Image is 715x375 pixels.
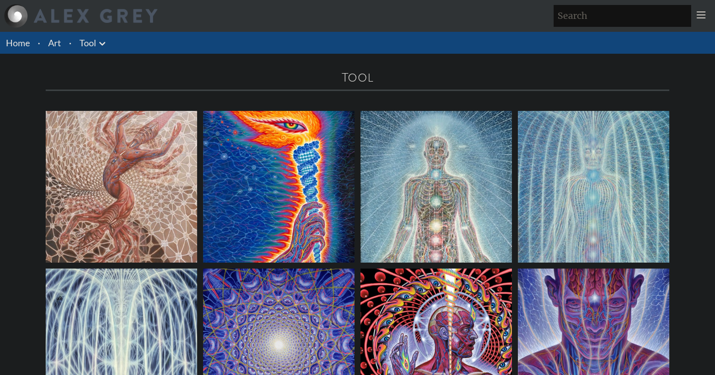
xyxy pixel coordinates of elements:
[6,37,30,48] a: Home
[65,32,75,54] li: ·
[34,32,44,54] li: ·
[554,5,691,27] input: Search
[79,36,96,50] a: Tool
[46,70,669,86] div: Tool
[48,36,61,50] a: Art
